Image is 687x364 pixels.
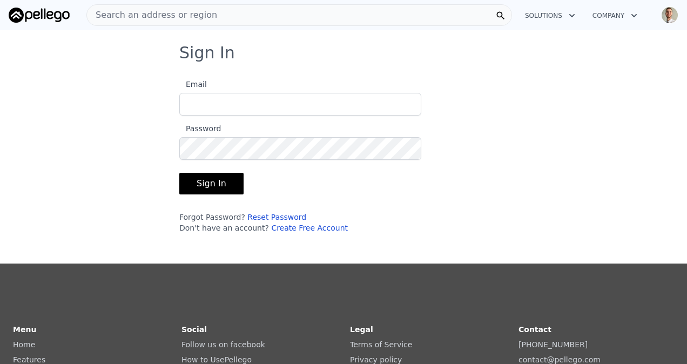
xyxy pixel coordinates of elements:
[350,340,412,349] a: Terms of Service
[518,355,601,364] a: contact@pellego.com
[179,173,244,194] button: Sign In
[179,137,421,160] input: Password
[271,224,348,232] a: Create Free Account
[179,93,421,116] input: Email
[518,325,551,334] strong: Contact
[661,6,678,24] img: avatar
[181,340,265,349] a: Follow us on facebook
[9,8,70,23] img: Pellego
[13,355,45,364] a: Features
[181,355,252,364] a: How to UsePellego
[179,212,421,233] div: Forgot Password? Don't have an account?
[179,80,207,89] span: Email
[516,6,584,25] button: Solutions
[518,340,588,349] a: [PHONE_NUMBER]
[87,9,217,22] span: Search an address or region
[13,325,36,334] strong: Menu
[247,213,306,221] a: Reset Password
[179,43,508,63] h3: Sign In
[13,340,35,349] a: Home
[179,124,221,133] span: Password
[350,355,402,364] a: Privacy policy
[584,6,646,25] button: Company
[350,325,373,334] strong: Legal
[181,325,207,334] strong: Social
